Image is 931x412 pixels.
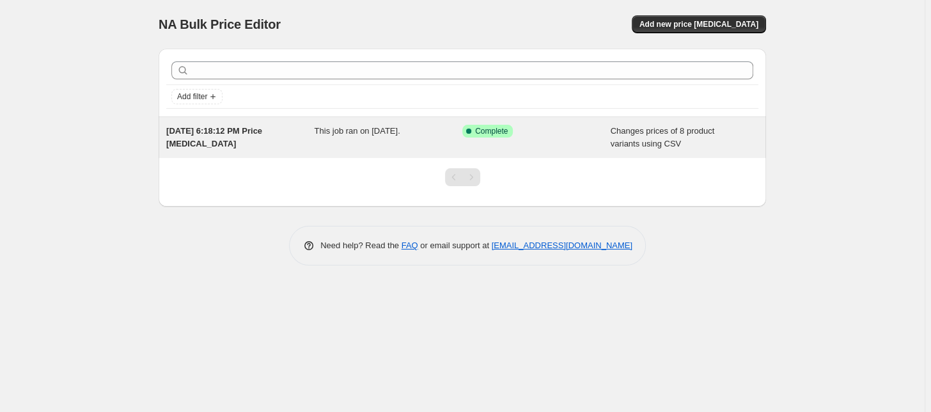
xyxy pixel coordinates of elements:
[171,89,223,104] button: Add filter
[177,91,207,102] span: Add filter
[475,126,508,136] span: Complete
[320,241,402,250] span: Need help? Read the
[492,241,632,250] a: [EMAIL_ADDRESS][DOMAIN_NAME]
[632,15,766,33] button: Add new price [MEDICAL_DATA]
[166,126,262,148] span: [DATE] 6:18:12 PM Price [MEDICAL_DATA]
[418,241,492,250] span: or email support at
[639,19,758,29] span: Add new price [MEDICAL_DATA]
[445,168,480,186] nav: Pagination
[159,17,281,31] span: NA Bulk Price Editor
[315,126,400,136] span: This job ran on [DATE].
[402,241,418,250] a: FAQ
[611,126,715,148] span: Changes prices of 8 product variants using CSV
